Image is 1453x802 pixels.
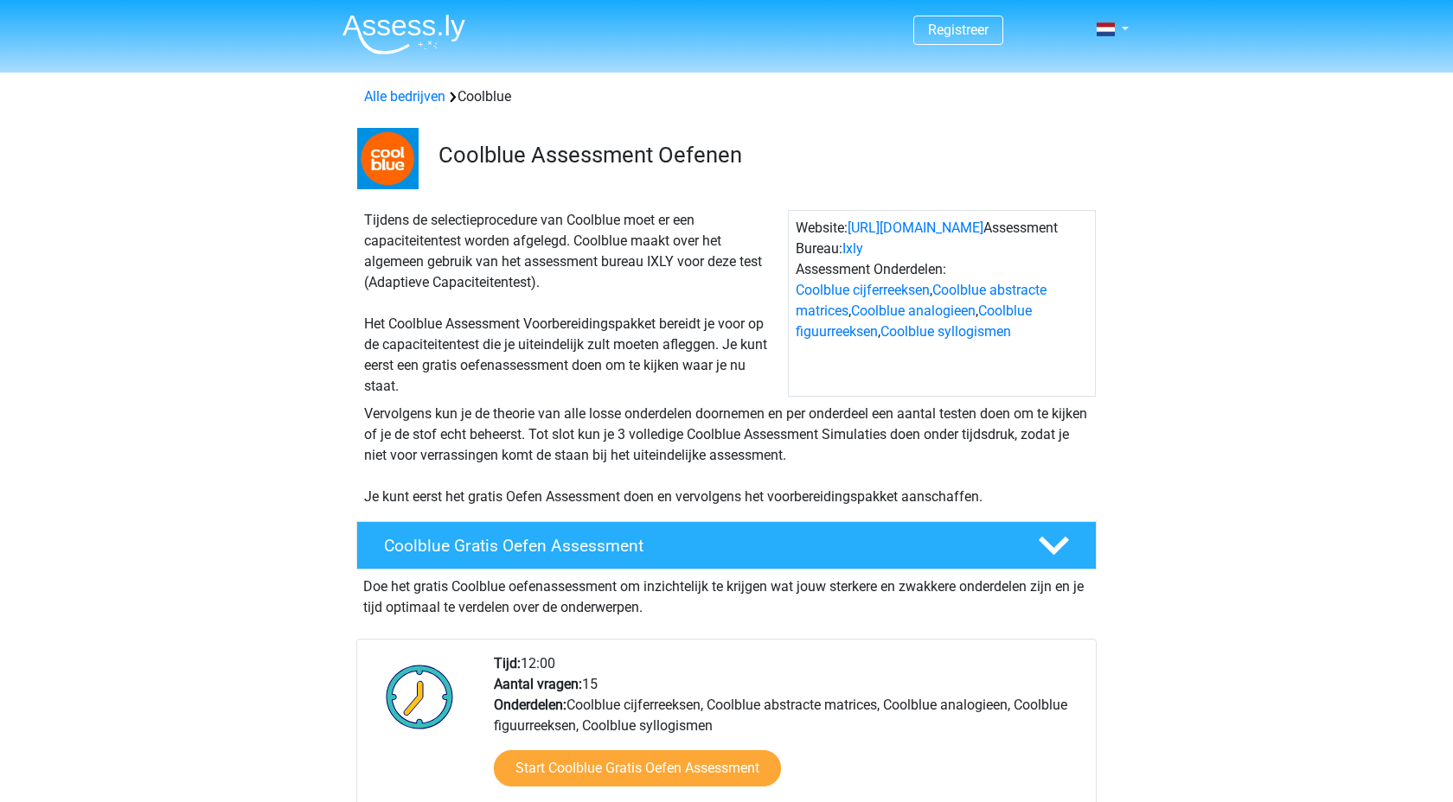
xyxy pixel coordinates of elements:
div: Coolblue [357,86,1096,107]
a: Alle bedrijven [364,88,445,105]
img: Klok [376,653,464,740]
a: Ixly [842,240,863,257]
h3: Coolblue Assessment Oefenen [438,142,1083,169]
div: Doe het gratis Coolblue oefenassessment om inzichtelijk te krijgen wat jouw sterkere en zwakkere ... [356,570,1097,618]
h4: Coolblue Gratis Oefen Assessment [384,536,1010,556]
b: Aantal vragen: [494,676,582,692]
a: Coolblue analogieen [851,302,976,319]
a: Coolblue Gratis Oefen Assessment [349,521,1104,570]
b: Tijd: [494,655,521,672]
a: Start Coolblue Gratis Oefen Assessment [494,750,781,786]
a: Coolblue syllogismen [880,323,1011,340]
a: [URL][DOMAIN_NAME] [848,220,983,236]
div: Tijdens de selectieprocedure van Coolblue moet er een capaciteitentest worden afgelegd. Coolblue ... [357,210,788,397]
a: Registreer [928,22,989,38]
div: Website: Assessment Bureau: Assessment Onderdelen: , , , , [788,210,1096,397]
img: Assessly [342,14,465,54]
a: Coolblue cijferreeksen [796,282,930,298]
b: Onderdelen: [494,697,566,713]
div: Vervolgens kun je de theorie van alle losse onderdelen doornemen en per onderdeel een aantal test... [357,404,1096,507]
